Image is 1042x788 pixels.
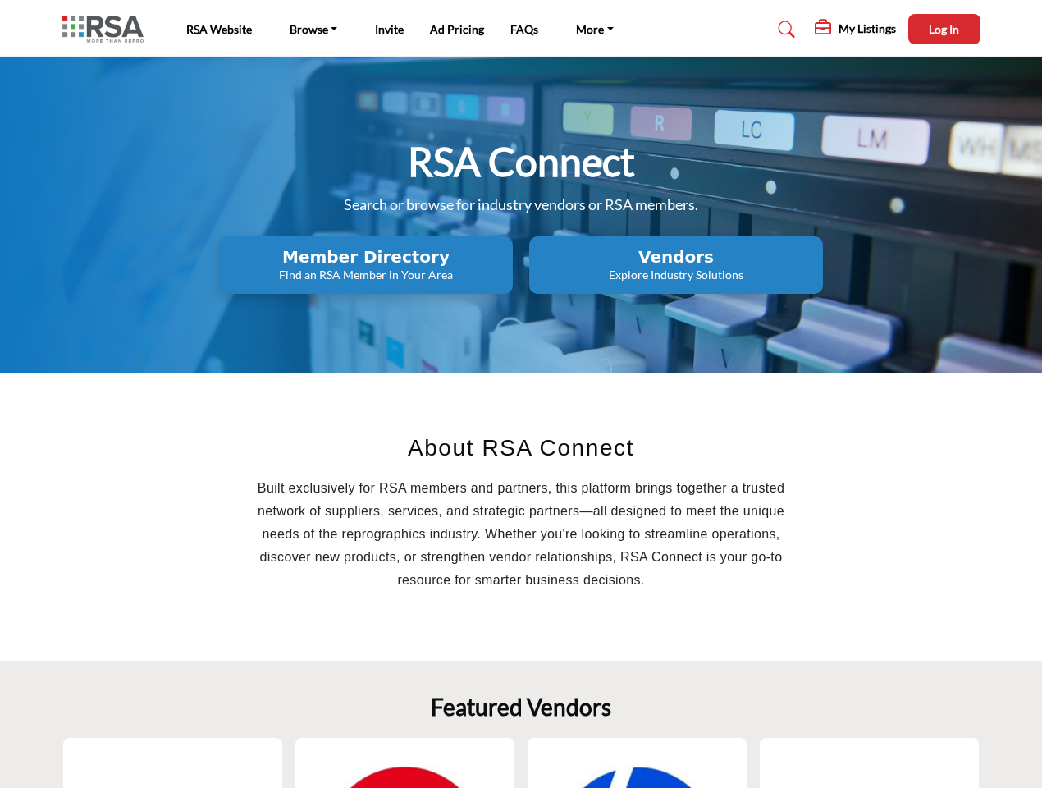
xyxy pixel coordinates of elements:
[762,16,806,43] a: Search
[375,22,404,36] a: Invite
[219,236,513,294] button: Member Directory Find an RSA Member in Your Area
[815,20,896,39] div: My Listings
[408,136,635,187] h1: RSA Connect
[62,16,152,43] img: Site Logo
[529,236,823,294] button: Vendors Explore Industry Solutions
[186,22,252,36] a: RSA Website
[255,431,788,465] h2: About RSA Connect
[430,22,484,36] a: Ad Pricing
[510,22,538,36] a: FAQs
[431,694,611,722] h2: Featured Vendors
[224,267,508,283] p: Find an RSA Member in Your Area
[929,22,959,36] span: Log In
[534,247,818,267] h2: Vendors
[564,18,625,41] a: More
[534,267,818,283] p: Explore Industry Solutions
[278,18,350,41] a: Browse
[344,195,698,213] span: Search or browse for industry vendors or RSA members.
[224,247,508,267] h2: Member Directory
[839,21,896,36] h5: My Listings
[255,477,788,592] p: Built exclusively for RSA members and partners, this platform brings together a trusted network o...
[908,14,980,44] button: Log In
